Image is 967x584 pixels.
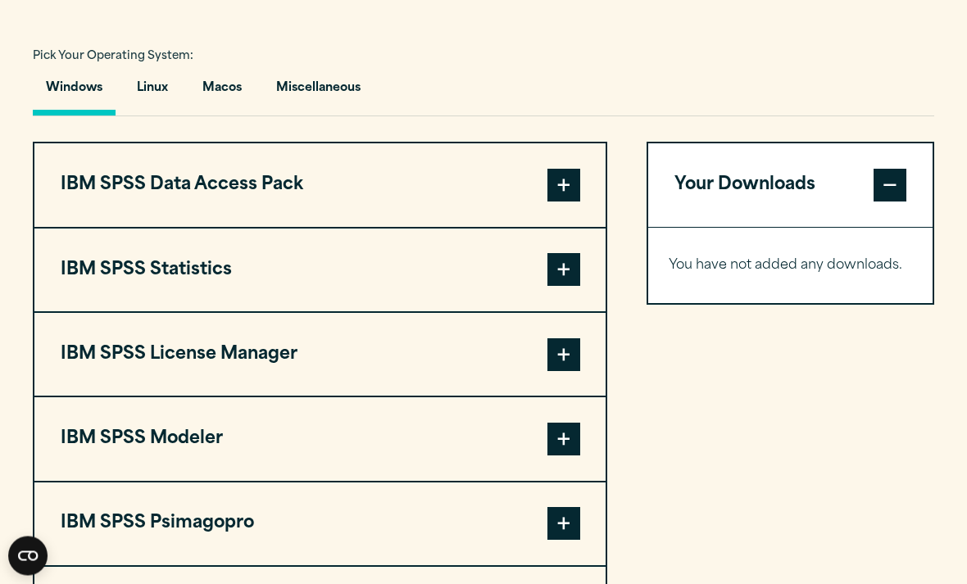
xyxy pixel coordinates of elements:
button: IBM SPSS License Manager [34,314,606,396]
button: Macos [189,70,255,116]
button: Linux [124,70,181,116]
div: Your Downloads [648,228,933,304]
button: IBM SPSS Modeler [34,398,606,481]
button: Miscellaneous [263,70,374,116]
button: IBM SPSS Psimagopro [34,483,606,566]
span: Pick Your Operating System: [33,52,193,62]
button: Open CMP widget [8,536,48,576]
button: IBM SPSS Data Access Pack [34,144,606,227]
button: IBM SPSS Statistics [34,229,606,312]
button: Windows [33,70,116,116]
p: You have not added any downloads. [669,255,913,278]
button: Your Downloads [648,144,933,227]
